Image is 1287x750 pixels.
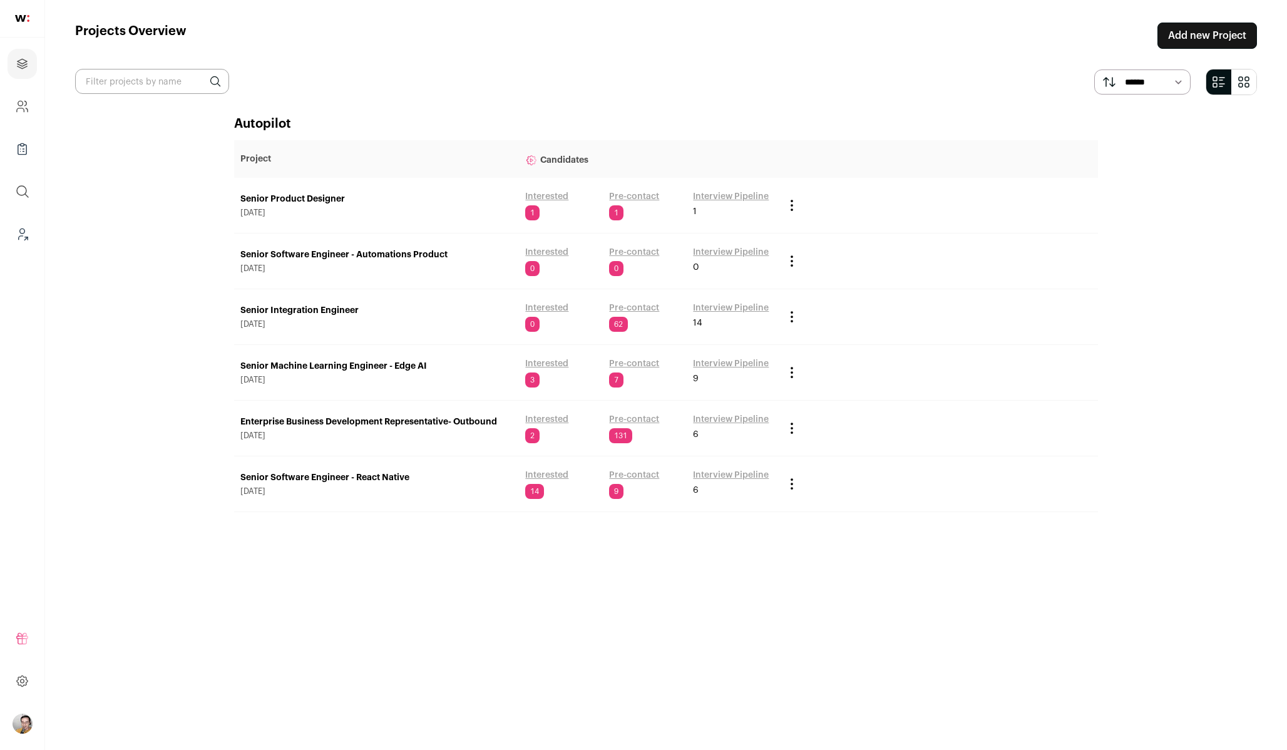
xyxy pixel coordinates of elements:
button: Project Actions [784,476,799,491]
a: Pre-contact [609,357,659,370]
img: 144000-medium_jpg [13,714,33,734]
p: Candidates [525,146,772,172]
span: 0 [525,261,540,276]
a: Interested [525,357,568,370]
button: Project Actions [784,309,799,324]
h1: Projects Overview [75,23,187,49]
span: 1 [609,205,623,220]
a: Pre-contact [609,413,659,426]
a: Senior Product Designer [240,193,513,205]
a: Enterprise Business Development Representative- Outbound [240,416,513,428]
a: Senior Machine Learning Engineer - Edge AI [240,360,513,372]
span: 3 [525,372,540,388]
span: [DATE] [240,208,513,218]
span: [DATE] [240,319,513,329]
button: Open dropdown [13,714,33,734]
span: 6 [693,484,699,496]
a: Pre-contact [609,302,659,314]
a: Interview Pipeline [693,302,769,314]
a: Interview Pipeline [693,413,769,426]
a: Pre-contact [609,469,659,481]
button: Project Actions [784,198,799,213]
span: [DATE] [240,375,513,385]
a: Senior Integration Engineer [240,304,513,317]
span: 6 [693,428,699,441]
span: 131 [609,428,632,443]
p: Project [240,153,513,165]
span: 0 [609,261,623,276]
span: 0 [525,317,540,332]
a: Leads (Backoffice) [8,219,37,249]
a: Company and ATS Settings [8,91,37,121]
a: Pre-contact [609,190,659,203]
span: 1 [693,205,697,218]
img: wellfound-shorthand-0d5821cbd27db2630d0214b213865d53afaa358527fdda9d0ea32b1df1b89c2c.svg [15,15,29,22]
a: Interested [525,190,568,203]
a: Senior Software Engineer - Automations Product [240,249,513,261]
a: Senior Software Engineer - React Native [240,471,513,484]
input: Filter projects by name [75,69,229,94]
h2: Autopilot [234,115,1098,133]
a: Interested [525,246,568,259]
span: [DATE] [240,431,513,441]
a: Interested [525,413,568,426]
span: 14 [525,484,544,499]
a: Interested [525,469,568,481]
button: Project Actions [784,365,799,380]
span: 9 [609,484,623,499]
span: 1 [525,205,540,220]
a: Interested [525,302,568,314]
a: Interview Pipeline [693,469,769,481]
span: 0 [693,261,699,274]
span: 2 [525,428,540,443]
a: Pre-contact [609,246,659,259]
a: Interview Pipeline [693,190,769,203]
span: [DATE] [240,486,513,496]
span: 7 [609,372,623,388]
a: Company Lists [8,134,37,164]
a: Add new Project [1157,23,1257,49]
span: 9 [693,372,699,385]
span: 62 [609,317,628,332]
button: Project Actions [784,254,799,269]
a: Projects [8,49,37,79]
span: [DATE] [240,264,513,274]
a: Interview Pipeline [693,246,769,259]
button: Project Actions [784,421,799,436]
a: Interview Pipeline [693,357,769,370]
span: 14 [693,317,702,329]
